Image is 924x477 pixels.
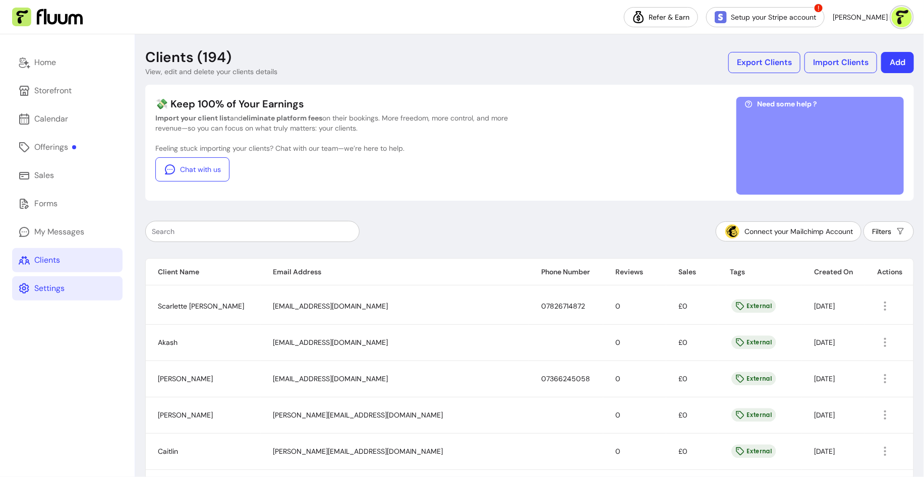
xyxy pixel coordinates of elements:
[12,163,123,188] a: Sales
[615,410,620,420] span: 0
[12,107,123,131] a: Calendar
[243,113,322,123] b: eliminate platform fees
[541,302,585,311] span: 07826714872
[158,410,213,420] span: [PERSON_NAME]
[833,7,912,27] button: avatar[PERSON_NAME]
[158,302,244,311] span: Scarlette [PERSON_NAME]
[814,3,824,13] span: !
[615,338,620,347] span: 0
[34,85,72,97] div: Storefront
[158,338,178,347] span: Akash
[158,447,178,456] span: Caitlin
[678,302,687,311] span: £0
[155,157,229,182] a: Chat with us
[615,302,620,311] span: 0
[731,445,776,458] div: External
[152,226,353,236] input: Search
[715,11,727,23] img: Stripe Icon
[731,408,776,422] div: External
[155,143,508,153] p: Feeling stuck importing your clients? Chat with our team—we’re here to help.
[706,7,825,27] a: Setup your Stripe account
[814,410,835,420] span: [DATE]
[12,79,123,103] a: Storefront
[155,113,230,123] b: Import your client list
[261,259,529,285] th: Email Address
[718,259,802,285] th: Tags
[12,192,123,216] a: Forms
[34,198,57,210] div: Forms
[145,67,277,77] p: View, edit and delete your clients details
[541,374,590,383] span: 07366245058
[12,8,83,27] img: Fluum Logo
[603,259,666,285] th: Reviews
[34,113,68,125] div: Calendar
[804,52,877,73] button: Import Clients
[12,135,123,159] a: Offerings
[678,374,687,383] span: £0
[757,99,817,109] span: Need some help ?
[34,141,76,153] div: Offerings
[814,338,835,347] span: [DATE]
[529,259,603,285] th: Phone Number
[814,302,835,311] span: [DATE]
[728,52,800,73] button: Export Clients
[12,50,123,75] a: Home
[802,259,865,285] th: Created On
[678,447,687,456] span: £0
[865,259,913,285] th: Actions
[892,7,912,27] img: avatar
[814,447,835,456] span: [DATE]
[273,374,388,383] span: [EMAIL_ADDRESS][DOMAIN_NAME]
[273,302,388,311] span: [EMAIL_ADDRESS][DOMAIN_NAME]
[34,169,54,182] div: Sales
[155,113,508,133] p: and on their bookings. More freedom, more control, and more revenue—so you can focus on what trul...
[273,410,443,420] span: [PERSON_NAME][EMAIL_ADDRESS][DOMAIN_NAME]
[615,374,620,383] span: 0
[666,259,718,285] th: Sales
[273,338,388,347] span: [EMAIL_ADDRESS][DOMAIN_NAME]
[34,226,84,238] div: My Messages
[731,299,776,313] div: External
[615,447,620,456] span: 0
[12,276,123,301] a: Settings
[833,12,888,22] span: [PERSON_NAME]
[863,221,914,242] button: Filters
[12,220,123,244] a: My Messages
[814,374,835,383] span: [DATE]
[145,48,232,67] p: Clients (194)
[12,248,123,272] a: Clients
[716,221,861,242] button: Connect your Mailchimp Account
[273,447,443,456] span: [PERSON_NAME][EMAIL_ADDRESS][DOMAIN_NAME]
[34,56,56,69] div: Home
[155,97,508,111] p: 💸 Keep 100% of Your Earnings
[731,336,776,349] div: External
[34,282,65,294] div: Settings
[158,374,213,383] span: [PERSON_NAME]
[678,338,687,347] span: £0
[881,52,914,73] button: Add
[624,7,698,27] a: Refer & Earn
[34,254,60,266] div: Clients
[731,372,776,386] div: External
[678,410,687,420] span: £0
[146,259,261,285] th: Client Name
[724,223,740,240] img: Mailchimp Icon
